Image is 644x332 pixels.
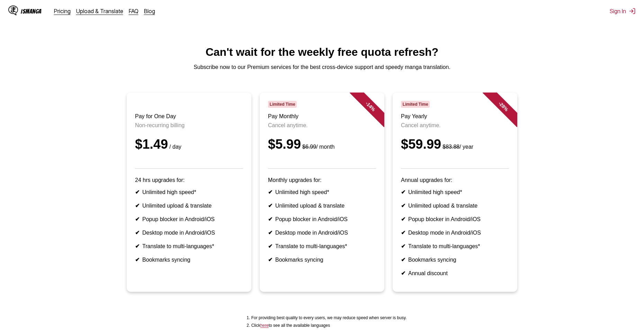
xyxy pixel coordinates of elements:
[442,144,459,150] s: $83.88
[251,323,407,328] li: Click to see all the available languages
[401,203,405,209] b: ✔
[401,113,509,120] h3: Pay Yearly
[8,6,18,15] img: IsManga Logo
[260,323,269,328] a: Available languages
[268,243,272,249] b: ✔
[401,243,405,249] b: ✔
[401,270,509,277] li: Annual discount
[268,216,272,222] b: ✔
[135,229,243,236] li: Desktop mode in Android/iOS
[401,189,509,195] li: Unlimited high speed*
[401,257,405,263] b: ✔
[401,216,509,222] li: Popup blocker in Android/iOS
[21,8,42,15] div: IsManga
[135,243,243,250] li: Translate to multi-languages*
[135,257,140,263] b: ✔
[268,203,272,209] b: ✔
[251,315,407,320] li: For providing best quality to every users, we may reduce speed when server is busy.
[401,216,405,222] b: ✔
[401,177,509,183] p: Annual upgrades for:
[135,189,140,195] b: ✔
[401,101,430,108] span: Limited Time
[401,202,509,209] li: Unlimited upload & translate
[268,256,376,263] li: Bookmarks syncing
[135,177,243,183] p: 24 hrs upgrades for:
[135,203,140,209] b: ✔
[135,243,140,249] b: ✔
[135,137,243,152] div: $1.49
[135,216,140,222] b: ✔
[54,8,71,15] a: Pricing
[144,8,155,15] a: Blog
[268,122,376,129] p: Cancel anytime.
[76,8,123,15] a: Upload & Translate
[268,177,376,183] p: Monthly upgrades for:
[135,230,140,236] b: ✔
[441,144,473,150] small: / year
[401,137,509,152] div: $59.99
[302,144,316,150] s: $6.99
[268,113,376,120] h3: Pay Monthly
[135,202,243,209] li: Unlimited upload & translate
[8,6,54,17] a: IsManga LogoIsManga
[350,86,391,127] div: - 14 %
[401,229,509,236] li: Desktop mode in Android/iOS
[268,189,376,195] li: Unlimited high speed*
[6,64,638,70] p: Subscribe now to our Premium services for the best cross-device support and speedy manga translat...
[401,189,405,195] b: ✔
[6,46,638,59] h1: Can't wait for the weekly free quota refresh?
[268,229,376,236] li: Desktop mode in Android/iOS
[301,144,334,150] small: / month
[135,122,243,129] p: Non-recurring billing
[129,8,138,15] a: FAQ
[483,86,524,127] div: - 28 %
[135,113,243,120] h3: Pay for One Day
[610,8,636,15] button: Sign In
[268,216,376,222] li: Popup blocker in Android/iOS
[401,256,509,263] li: Bookmarks syncing
[135,256,243,263] li: Bookmarks syncing
[401,243,509,250] li: Translate to multi-languages*
[268,257,272,263] b: ✔
[135,216,243,222] li: Popup blocker in Android/iOS
[268,202,376,209] li: Unlimited upload & translate
[401,270,405,276] b: ✔
[401,230,405,236] b: ✔
[629,8,636,15] img: Sign out
[268,189,272,195] b: ✔
[268,243,376,250] li: Translate to multi-languages*
[268,101,297,108] span: Limited Time
[401,122,509,129] p: Cancel anytime.
[168,144,181,150] small: / day
[268,230,272,236] b: ✔
[268,137,376,152] div: $5.99
[135,189,243,195] li: Unlimited high speed*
